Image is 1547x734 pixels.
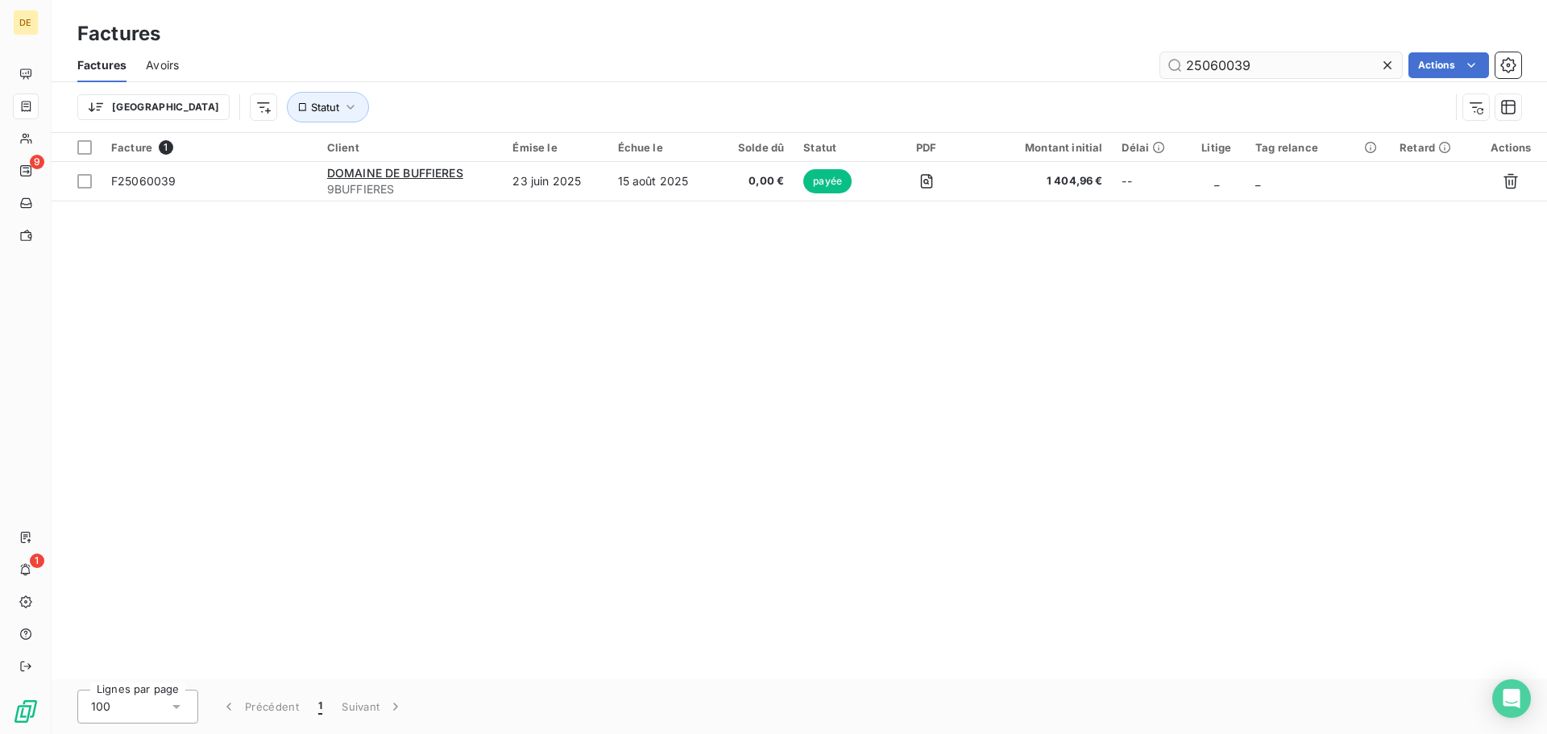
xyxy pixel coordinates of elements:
div: Tag relance [1255,141,1380,154]
span: DOMAINE DE BUFFIERES [327,166,463,180]
div: Litige [1197,141,1236,154]
div: DE [13,10,39,35]
div: Solde dû [725,141,784,154]
span: 1 [159,140,173,155]
td: 23 juin 2025 [503,162,608,201]
span: 1 404,96 € [983,173,1102,189]
span: 1 [30,554,44,568]
button: [GEOGRAPHIC_DATA] [77,94,230,120]
span: 1 [318,699,322,715]
button: Actions [1408,52,1489,78]
img: Logo LeanPay [13,699,39,724]
span: Factures [77,57,126,73]
input: Rechercher [1160,52,1402,78]
span: payée [803,169,852,193]
span: 9BUFFIERES [327,181,494,197]
span: 100 [91,699,110,715]
td: -- [1112,162,1187,201]
span: 0,00 € [725,173,784,189]
h3: Factures [77,19,160,48]
td: 15 août 2025 [608,162,716,201]
div: Actions [1484,141,1537,154]
div: Open Intercom Messenger [1492,679,1531,718]
div: Émise le [512,141,598,154]
div: Statut [803,141,869,154]
span: Avoirs [146,57,179,73]
div: Montant initial [983,141,1102,154]
span: _ [1214,174,1219,188]
span: Statut [311,101,339,114]
div: Délai [1122,141,1177,154]
button: Statut [287,92,369,122]
button: Précédent [211,690,309,724]
button: Suivant [332,690,413,724]
span: _ [1255,174,1260,188]
span: Facture [111,141,152,154]
div: Échue le [618,141,707,154]
div: PDF [890,141,964,154]
button: 1 [309,690,332,724]
span: F25060039 [111,174,176,188]
span: 9 [30,155,44,169]
div: Client [327,141,494,154]
div: Retard [1400,141,1465,154]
